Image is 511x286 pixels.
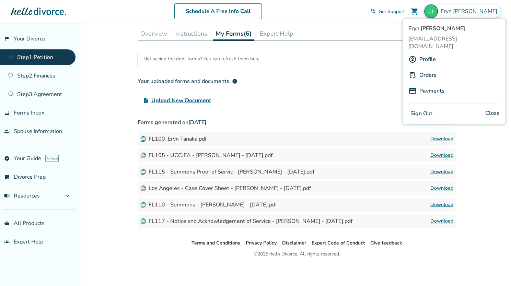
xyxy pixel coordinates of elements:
img: P [408,71,417,79]
a: Privacy Policy [246,240,277,246]
a: Download [430,168,453,176]
span: people [4,129,10,134]
h3: Forms generated on [DATE] [138,116,456,129]
a: phone_in_talkGet Support [370,8,405,15]
a: Download [430,151,453,159]
img: P [408,87,417,95]
span: groups [4,239,10,245]
div: FL110 - Summons - [PERSON_NAME] - [DATE].pdf [140,201,277,208]
a: Expert Code of Conduct [312,240,365,246]
a: Download [430,201,453,209]
span: shopping_cart [410,7,419,15]
span: Close [485,109,500,119]
span: upload_file [143,98,149,103]
button: Instructions [173,27,210,40]
span: Resources [4,192,40,200]
a: Download [430,135,453,143]
img: Document [140,153,146,158]
div: Los Angeles - Case Cover Sheet - [PERSON_NAME] - [DATE].pdf [140,184,311,192]
span: phone_in_talk [370,9,376,14]
button: Sign Out [408,109,434,119]
div: FL117 - Notice and Acknowledgement of Service - [PERSON_NAME] - [DATE].pdf [140,217,352,225]
span: shopping_basket [4,221,10,226]
span: Get Support [379,8,405,15]
button: Expert Help [257,27,296,40]
button: My Forms(6) [213,27,254,41]
span: AI beta [45,155,59,162]
li: Disclaimer [282,239,306,247]
a: Profile [419,53,436,66]
a: Download [430,184,453,192]
span: expand_more [63,192,71,200]
a: Orders [419,69,437,82]
img: Document [140,136,146,142]
span: menu_book [4,193,10,199]
div: FL100_Eryn Tanaka.pdf [140,135,207,143]
span: Forms Inbox [14,109,44,117]
span: inbox [4,110,10,116]
img: Document [140,186,146,191]
span: Eryn [PERSON_NAME] [408,25,500,32]
div: FL105 - UCCJEA - [PERSON_NAME] - [DATE].pdf [140,152,272,159]
span: list_alt_check [4,174,10,180]
iframe: Chat Widget [477,253,511,286]
button: Overview [138,27,170,40]
a: Schedule A Free Info Call [174,3,262,19]
a: Terms and Conditions [191,240,240,246]
img: eryninouye@gmail.com [424,4,438,18]
span: [EMAIL_ADDRESS][DOMAIN_NAME] [408,35,500,50]
span: flag_2 [4,36,10,41]
span: info [232,79,237,84]
span: Upload New Document [151,96,211,105]
div: Your uploaded forms and documents [138,77,237,85]
img: Document [140,169,146,175]
a: Payments [419,84,444,97]
li: Give feedback [370,239,402,247]
img: A [408,55,417,63]
div: Not seeing the right forms? You can refresh them here. [143,52,260,66]
div: FL115 - Summons Proof of Servic - [PERSON_NAME] - [DATE].pdf [140,168,314,176]
span: explore [4,156,10,161]
img: Document [140,218,146,224]
div: © 2025 Hello Divorce. All rights reserved. [254,250,340,258]
span: Eryn [PERSON_NAME] [441,8,500,15]
img: Document [140,202,146,207]
a: Download [430,217,453,225]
